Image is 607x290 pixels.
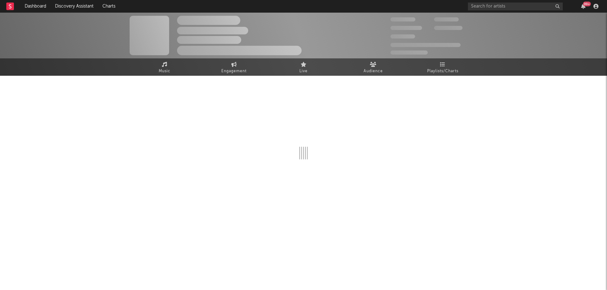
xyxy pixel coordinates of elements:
[583,2,591,6] div: 99 +
[390,50,428,55] span: Jump Score: 85.0
[434,17,459,21] span: 100 000
[221,68,247,75] span: Engagement
[390,34,415,38] span: 100 000
[269,58,338,76] a: Live
[199,58,269,76] a: Engagement
[427,68,458,75] span: Playlists/Charts
[390,43,461,47] span: 50 000 000 Monthly Listeners
[130,58,199,76] a: Music
[390,26,422,30] span: 50 000 000
[408,58,477,76] a: Playlists/Charts
[159,68,170,75] span: Music
[434,26,463,30] span: 1 000 000
[364,68,383,75] span: Audience
[299,68,308,75] span: Live
[338,58,408,76] a: Audience
[581,4,586,9] button: 99+
[390,17,415,21] span: 300 000
[468,3,563,10] input: Search for artists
